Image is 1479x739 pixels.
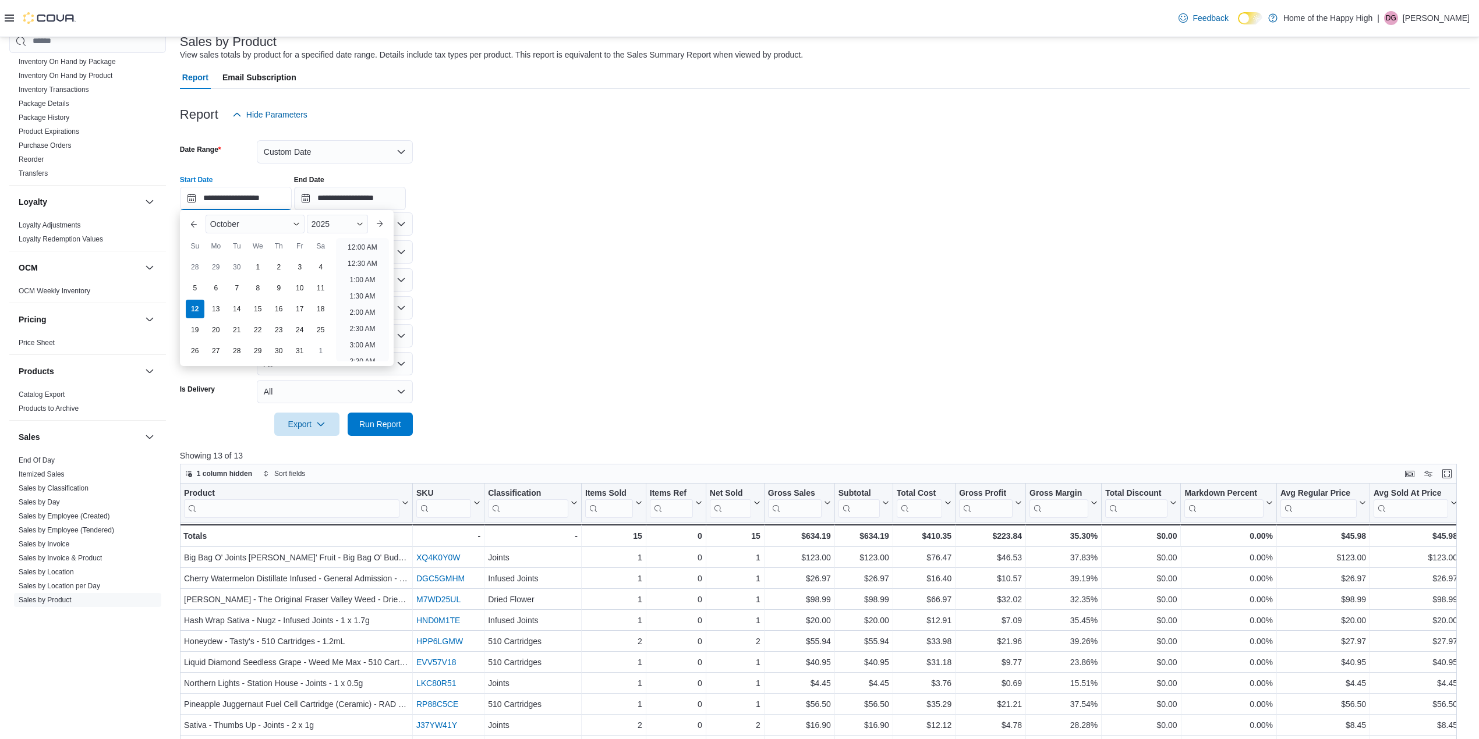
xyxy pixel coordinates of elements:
div: Loyalty [9,218,166,250]
a: Sales by Location [19,567,74,575]
a: Sales by Product [19,595,72,603]
button: Total Cost [897,488,951,517]
h3: Pricing [19,313,46,325]
div: day-5 [186,279,204,297]
label: Start Date [180,175,213,184]
button: Gross Margin [1029,488,1098,517]
div: OCM [9,283,166,302]
div: day-19 [186,321,204,339]
div: $0.00 [1105,550,1177,564]
button: Previous Month [185,215,203,233]
div: day-2 [270,258,288,276]
button: Pricing [143,312,157,326]
div: Gross Sales [768,488,822,517]
h3: Loyalty [19,196,47,207]
button: Enter fullscreen [1440,467,1454,481]
h3: Report [180,108,218,122]
div: Avg Regular Price [1280,488,1357,499]
div: $76.47 [897,550,951,564]
span: OCM Weekly Inventory [19,286,90,295]
div: Inventory [9,12,166,184]
a: Sales by Invoice & Product [19,553,102,562]
div: day-17 [291,300,309,318]
li: 2:30 AM [345,322,380,336]
button: Hide Parameters [228,103,312,126]
div: $98.99 [1280,592,1366,606]
div: Mo [207,237,225,255]
div: Sales [9,453,166,653]
div: $0.00 [1105,571,1177,585]
div: Th [270,237,288,255]
div: 1 [710,571,760,585]
div: Markdown Percent [1184,488,1263,517]
span: Product Expirations [19,126,79,136]
div: Markdown Percent [1184,488,1263,499]
span: Sales by Classification [19,483,89,492]
img: Cova [23,12,76,24]
div: SKU [416,488,471,499]
div: Net Sold [710,488,751,499]
button: Open list of options [397,303,406,312]
a: Sales by Location per Day [19,581,100,589]
div: Gross Margin [1029,488,1088,517]
div: 1 [585,592,642,606]
div: Avg Regular Price [1280,488,1357,517]
div: 0.00% [1184,550,1272,564]
div: $20.00 [1374,613,1457,627]
h3: Sales by Product [180,35,277,49]
div: day-14 [228,300,246,318]
div: day-8 [249,279,267,297]
span: Catalog Export [19,389,65,399]
div: Total Discount [1105,488,1167,499]
div: Net Sold [710,488,751,517]
div: 35.30% [1029,529,1098,543]
input: Press the down key to enter a popover containing a calendar. Press the escape key to close the po... [180,187,292,210]
div: October, 2025 [185,257,331,361]
div: 37.83% [1029,550,1098,564]
div: Sa [312,237,330,255]
div: day-11 [312,279,330,297]
div: $123.00 [1280,550,1366,564]
div: $98.99 [838,592,889,606]
span: Sales by Employee (Tendered) [19,525,114,534]
button: Loyalty [143,194,157,208]
div: 0 [650,613,702,627]
div: day-1 [312,342,330,360]
div: day-10 [291,279,309,297]
div: day-29 [249,342,267,360]
button: Classification [488,488,578,517]
div: 0.00% [1184,529,1272,543]
div: 510 Cartridges [488,634,578,648]
button: Gross Profit [959,488,1022,517]
a: Inventory On Hand by Package [19,57,116,65]
span: Feedback [1193,12,1228,24]
div: day-28 [186,258,204,276]
span: 2025 [312,219,330,229]
span: Sales by Day [19,497,60,506]
button: Net Sold [710,488,760,517]
div: day-28 [228,342,246,360]
a: Product Expirations [19,127,79,135]
h3: OCM [19,261,38,273]
a: M7WD25UL [416,595,461,604]
div: $98.99 [1374,592,1457,606]
div: 0.00% [1184,592,1272,606]
p: | [1377,11,1379,25]
a: Package Details [19,99,69,107]
div: We [249,237,267,255]
div: day-13 [207,300,225,318]
a: Inventory On Hand by Product [19,71,112,79]
div: day-20 [207,321,225,339]
span: DG [1386,11,1396,25]
button: Keyboard shortcuts [1403,467,1417,481]
div: $223.84 [959,529,1022,543]
label: Is Delivery [180,385,215,394]
button: Avg Regular Price [1280,488,1366,517]
div: $410.35 [897,529,951,543]
span: Sales by Invoice [19,539,69,548]
button: Sales [19,431,140,442]
a: End Of Day [19,456,55,464]
a: Sales by Employee (Created) [19,511,110,520]
div: 15 [710,529,760,543]
span: Report [182,66,208,89]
